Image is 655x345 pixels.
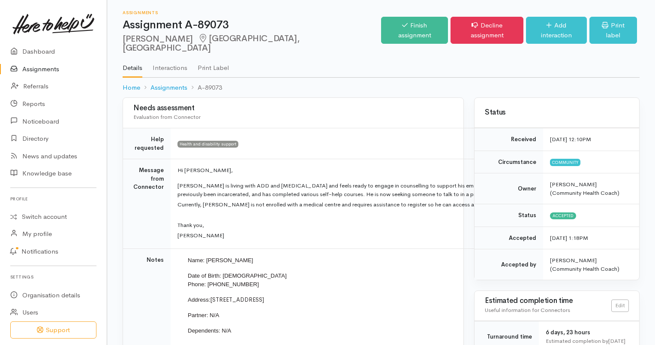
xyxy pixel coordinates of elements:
[475,173,543,204] td: Owner
[485,297,611,305] h3: Estimated completion time
[123,10,381,15] h6: Assignments
[123,19,381,31] h1: Assignment A-89073
[546,329,590,336] span: 6 days, 23 hours
[550,212,576,219] span: Accepted
[550,234,588,242] time: [DATE] 1:18PM
[177,200,625,209] p: Currently, [PERSON_NAME] is not enrolled with a medical centre and requires assistance to registe...
[10,321,96,339] button: Support
[123,53,142,78] a: Details
[485,306,570,314] span: Useful information for Connectors
[177,231,625,240] p: [PERSON_NAME]
[123,34,381,53] h2: [PERSON_NAME]
[485,109,629,117] h3: Status
[177,166,625,175] p: Hi [PERSON_NAME],
[475,249,543,280] td: Accepted by
[188,312,219,318] span: Partner: N/A
[153,53,187,77] a: Interactions
[475,128,543,151] td: Received
[150,83,187,93] a: Assignments
[188,272,287,287] span: Date of Birth: [DEMOGRAPHIC_DATA] Phone: [PHONE_NUMBER]
[177,182,625,199] p: [PERSON_NAME] is living with ADD and [MEDICAL_DATA] and feels ready to engage in counselling to s...
[177,141,238,148] span: Health and disability support
[550,159,580,166] span: Community
[123,83,140,93] a: Home
[589,17,637,44] a: Print label
[10,193,96,205] h6: Profile
[611,300,629,312] a: Edit
[550,136,591,143] time: [DATE] 12:10PM
[451,17,523,44] a: Decline assignment
[188,257,253,263] span: Name: [PERSON_NAME]
[526,17,587,44] a: Add interaction
[381,17,448,44] a: Finish assignment
[123,78,640,98] nav: breadcrumb
[123,33,299,53] span: [GEOGRAPHIC_DATA], [GEOGRAPHIC_DATA]
[543,249,639,280] td: [PERSON_NAME] (Community Health Coach)
[210,296,264,303] span: [STREET_ADDRESS]
[475,227,543,249] td: Accepted
[188,297,210,303] span: Address:
[188,327,231,334] span: Dependents: N/A
[550,181,619,197] span: [PERSON_NAME] (Community Health Coach)
[123,128,171,159] td: Help requested
[177,221,625,230] p: Thank you,
[198,53,229,77] a: Print Label
[133,104,453,112] h3: Needs assessment
[608,337,625,345] time: [DATE]
[187,83,222,93] li: A-89073
[133,113,201,121] span: Evaluation from Connector
[10,271,96,283] h6: Settings
[123,159,171,249] td: Message from Connector
[475,151,543,173] td: Circumstance
[475,204,543,227] td: Status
